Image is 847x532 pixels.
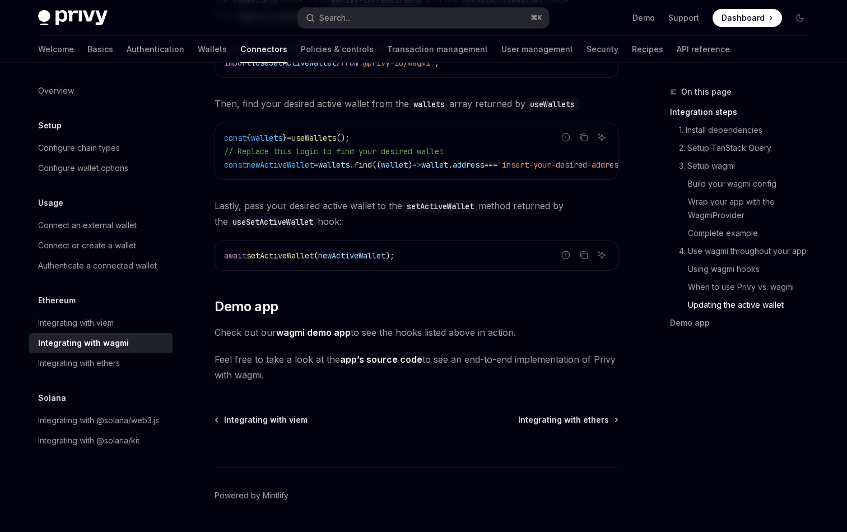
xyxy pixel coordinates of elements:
a: Demo [632,12,655,24]
span: (( [372,160,381,170]
span: ) [408,160,412,170]
span: const [224,160,246,170]
h5: Usage [38,196,63,210]
span: wallet [381,160,408,170]
a: Support [668,12,699,24]
a: Integrating with ethers [29,353,173,373]
a: Wallets [198,36,227,63]
span: Feel free to take a look at the to see an end-to-end implementation of Privy with wagmi. [215,351,618,383]
div: Integrating with ethers [38,357,120,370]
a: Using wagmi hooks [670,260,818,278]
span: = [314,160,318,170]
a: Recipes [632,36,663,63]
div: Integrating with @solana/kit [38,434,139,447]
a: Build your wagmi config [670,175,818,193]
span: setActiveWallet [246,251,314,261]
span: . [350,160,354,170]
span: newActiveWallet [318,251,385,261]
span: ⌘ K [530,13,542,22]
a: 3. Setup wagmi [670,157,818,175]
a: Integrating with @solana/kit [29,431,173,451]
a: Configure chain types [29,138,173,158]
div: Configure chain types [38,141,120,155]
span: (); [336,133,350,143]
div: Configure wallet options [38,161,128,175]
span: address [453,160,484,170]
a: wagmi demo app [276,327,351,339]
a: Configure wallet options [29,158,173,178]
button: Copy the contents from the code block [576,130,591,145]
h5: Ethereum [38,294,76,307]
span: // Replace this logic to find your desired wallet [224,146,444,156]
span: { [251,58,255,68]
span: } [282,133,287,143]
a: Connect or create a wallet [29,235,173,256]
a: 4. Use wagmi throughout your app [670,242,818,260]
span: Check out our to see the hooks listed above in action. [215,325,618,340]
span: On this page [681,85,732,99]
span: { [246,133,251,143]
a: Wrap your app with the WagmiProvider [670,193,818,224]
code: setActiveWallet [402,200,478,212]
img: dark logo [38,10,108,26]
span: useWallets [291,133,336,143]
a: Integration steps [670,103,818,121]
span: ( [314,251,318,261]
div: Integrating with viem [38,316,114,330]
a: Complete example [670,224,818,242]
a: Policies & controls [301,36,374,63]
span: Integrating with viem [224,414,308,425]
span: find [354,160,372,170]
code: useWallets [525,98,579,110]
a: Updating the active wallet [670,296,818,314]
button: Toggle dark mode [791,9,809,27]
div: Integrating with @solana/web3.js [38,414,159,427]
span: wallets [318,160,350,170]
span: => [412,160,421,170]
span: '@privy-io/wagmi' [359,58,435,68]
span: wallet [421,160,448,170]
span: . [448,160,453,170]
span: Demo app [215,298,278,316]
a: 1. Install dependencies [670,121,818,139]
a: Transaction management [387,36,488,63]
span: Integrating with ethers [518,414,609,425]
a: 2. Setup TanStack Query [670,139,818,157]
span: await [224,251,246,261]
span: Dashboard [722,12,765,24]
a: Connect an external wallet [29,215,173,235]
button: Ask AI [594,130,609,145]
span: 'insert-your-desired-address' [497,160,627,170]
a: Basics [87,36,113,63]
a: Welcome [38,36,74,63]
a: Overview [29,81,173,101]
div: Authenticate a connected wallet [38,259,157,272]
div: Connect or create a wallet [38,239,136,252]
span: Then, find your desired active wallet from the array returned by [215,96,618,112]
span: import [224,58,251,68]
span: from [341,58,359,68]
a: Security [587,36,618,63]
a: Integrating with wagmi [29,333,173,353]
span: === [484,160,497,170]
div: Overview [38,84,74,98]
a: Connectors [240,36,287,63]
a: Powered by Mintlify [215,490,288,501]
span: useSetActiveWallet [255,58,336,68]
a: app’s source code [340,354,422,366]
a: Integrating with ethers [518,414,617,425]
code: useSetActiveWallet [228,216,318,228]
a: Demo app [670,314,818,332]
span: = [287,133,291,143]
span: const [224,133,246,143]
h5: Setup [38,119,62,132]
span: ; [435,58,439,68]
a: When to use Privy vs. wagmi [670,278,818,296]
a: Integrating with viem [29,313,173,333]
button: Copy the contents from the code block [576,248,591,262]
span: newActiveWallet [246,160,314,170]
button: Ask AI [594,248,609,262]
span: ); [385,251,394,261]
span: Lastly, pass your desired active wallet to the method returned by the hook: [215,198,618,229]
div: Connect an external wallet [38,219,137,232]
